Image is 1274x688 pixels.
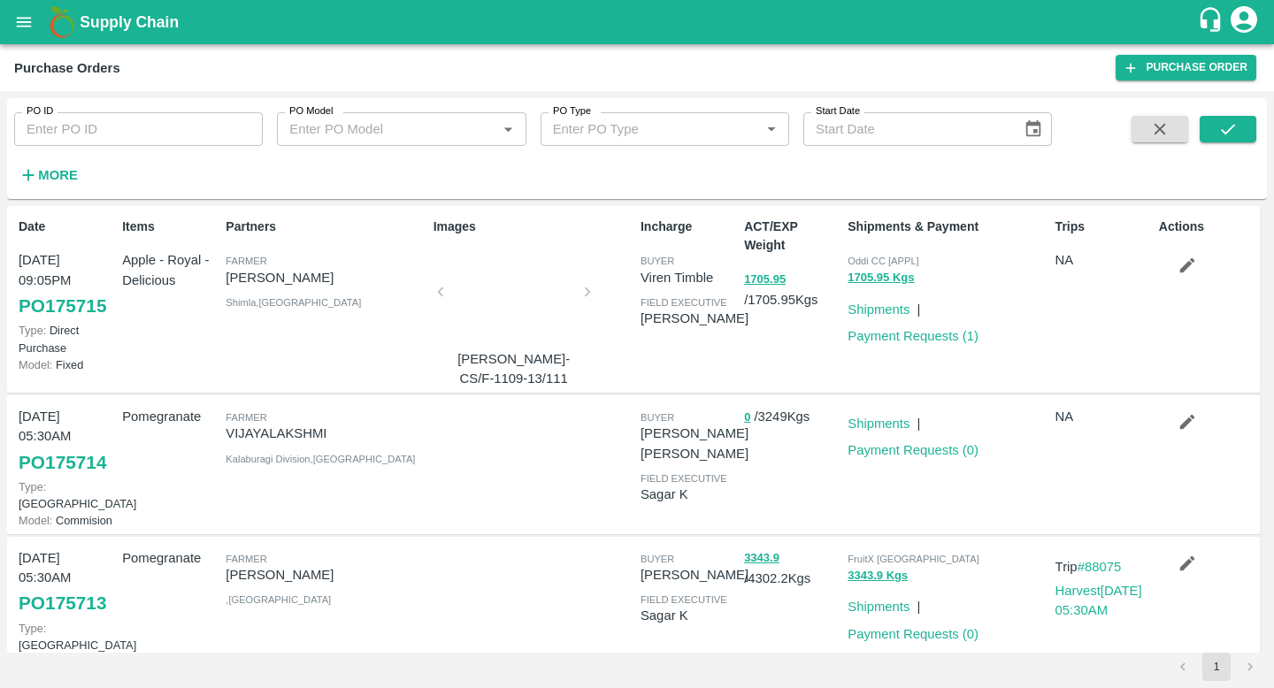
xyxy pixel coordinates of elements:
p: / 3249 Kgs [744,407,840,427]
strong: More [38,168,78,182]
p: [PERSON_NAME] [641,309,748,328]
nav: pagination navigation [1166,653,1267,681]
label: Start Date [816,104,860,118]
button: 1705.95 Kgs [848,268,914,288]
p: Trips [1055,218,1152,236]
p: Actions [1159,218,1255,236]
span: Oddi CC [APPL] [848,256,918,266]
img: logo [44,4,80,40]
button: More [14,160,82,190]
a: Harvest[DATE] 05:30AM [1055,584,1142,617]
label: PO Type [553,104,591,118]
div: Purchase Orders [14,57,120,80]
button: 1705.95 [744,270,786,290]
p: Images [434,218,633,236]
span: buyer [641,256,674,266]
p: NA [1055,407,1152,426]
button: page 1 [1202,653,1231,681]
span: Farmer [226,256,266,266]
p: Shipments & Payment [848,218,1048,236]
p: [DATE] 05:30AM [19,548,115,588]
a: PO175715 [19,290,106,322]
span: Farmer [226,412,266,423]
button: 3343.9 Kgs [848,566,908,586]
p: [PERSON_NAME] [226,565,426,585]
a: PO175713 [19,587,106,619]
span: buyer [641,412,674,423]
button: 3343.9 [744,548,779,569]
span: buyer [641,554,674,564]
p: Direct Purchase [19,322,115,355]
p: [DATE] 09:05PM [19,250,115,290]
button: Open [760,118,783,141]
p: Viren Timble [641,268,737,287]
input: Start Date [803,112,1009,146]
span: Model: [19,358,52,371]
p: Fixed [19,356,115,373]
a: Payment Requests (0) [848,443,979,457]
p: [PERSON_NAME] [226,268,426,287]
p: Incharge [641,218,737,236]
a: #88075 [1078,560,1122,574]
button: Choose date [1017,112,1050,146]
span: Kalaburagi Division , [GEOGRAPHIC_DATA] [226,454,415,464]
a: Shipments [848,417,909,431]
a: PO175714 [19,447,106,478]
label: PO ID [27,104,53,118]
b: Supply Chain [80,13,179,31]
p: Pomegranate [122,548,219,568]
span: field executive [641,594,727,605]
p: / 4302.2 Kgs [744,548,840,589]
p: [PERSON_NAME] [641,565,748,585]
p: Apple - Royal - Delicious [122,250,219,290]
div: | [909,407,920,433]
p: [PERSON_NAME] [PERSON_NAME] [641,424,748,463]
p: Sagar K [641,606,737,625]
p: NA [1055,250,1152,270]
span: Model: [19,514,52,527]
div: | [909,293,920,319]
a: Payment Requests (1) [848,329,979,343]
span: , [GEOGRAPHIC_DATA] [226,594,331,605]
a: Purchase Order [1116,55,1256,80]
span: Type: [19,480,46,493]
a: Supply Chain [80,10,1197,34]
input: Enter PO Model [282,118,491,141]
p: [GEOGRAPHIC_DATA] [19,478,115,512]
p: Commision [19,512,115,529]
p: Partners [226,218,426,236]
button: Open [496,118,519,141]
p: [GEOGRAPHIC_DATA] [19,620,115,654]
p: / 1705.95 Kgs [744,269,840,310]
button: open drawer [4,2,44,42]
p: Items [122,218,219,236]
p: Date [19,218,115,236]
input: Enter PO ID [14,112,263,146]
button: 0 [744,408,750,428]
a: Shipments [848,600,909,614]
p: Pomegranate [122,407,219,426]
span: Farmer [226,554,266,564]
p: [PERSON_NAME]-CS/F-1109-13/111 [448,349,580,389]
span: field executive [641,297,727,308]
a: Shipments [848,302,909,317]
p: ACT/EXP Weight [744,218,840,255]
label: PO Model [289,104,334,118]
div: | [909,590,920,616]
span: Type: [19,324,46,337]
p: [DATE] 05:30AM [19,407,115,447]
span: field executive [641,473,727,484]
span: Shimla , [GEOGRAPHIC_DATA] [226,297,361,308]
input: Enter PO Type [546,118,755,141]
span: Type: [19,622,46,635]
p: VIJAYALAKSHMI [226,424,426,443]
span: FruitX [GEOGRAPHIC_DATA] [848,554,979,564]
p: Sagar K [641,485,737,504]
div: account of current user [1228,4,1260,41]
p: Trip [1055,557,1152,577]
a: Payment Requests (0) [848,627,979,641]
div: customer-support [1197,6,1228,38]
